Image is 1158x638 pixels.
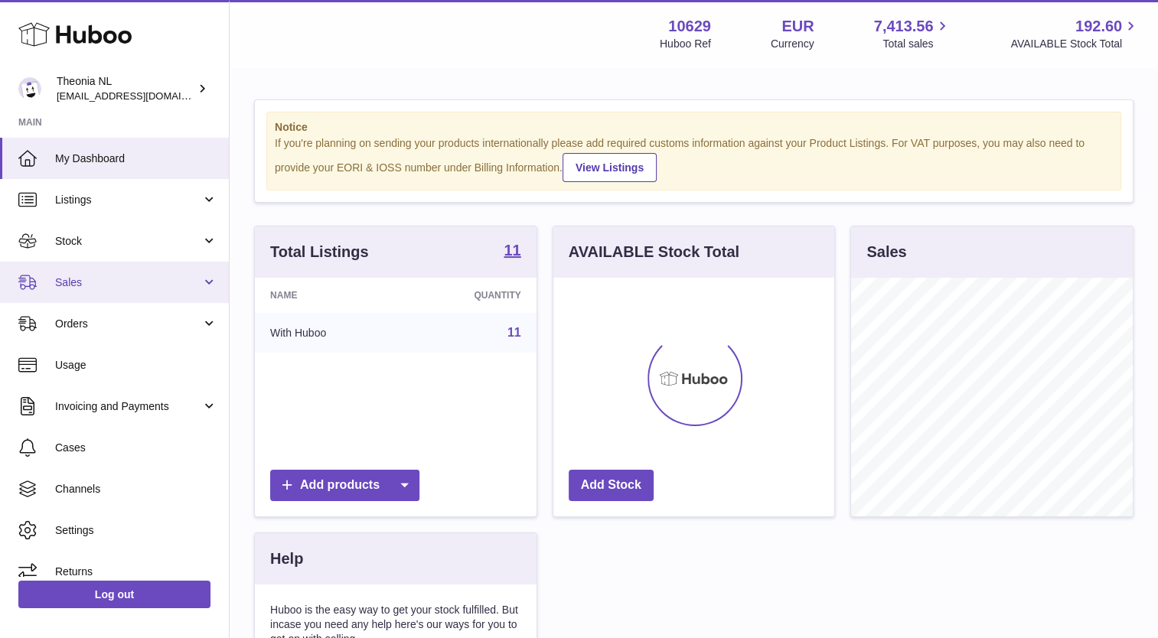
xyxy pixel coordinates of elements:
[270,470,419,501] a: Add products
[57,74,194,103] div: Theonia NL
[55,441,217,455] span: Cases
[55,275,201,290] span: Sales
[55,565,217,579] span: Returns
[255,313,403,353] td: With Huboo
[1010,37,1140,51] span: AVAILABLE Stock Total
[270,548,303,569] h3: Help
[504,243,520,261] a: 11
[660,37,711,51] div: Huboo Ref
[504,243,520,258] strong: 11
[275,136,1113,182] div: If you're planning on sending your products internationally please add required customs informati...
[1010,16,1140,51] a: 192.60 AVAILABLE Stock Total
[55,317,201,331] span: Orders
[18,581,210,608] a: Log out
[874,16,951,51] a: 7,413.56 Total sales
[874,16,934,37] span: 7,413.56
[1075,16,1122,37] span: 192.60
[569,242,739,262] h3: AVAILABLE Stock Total
[771,37,814,51] div: Currency
[18,77,41,100] img: info@wholesomegoods.eu
[882,37,951,51] span: Total sales
[55,234,201,249] span: Stock
[55,399,201,414] span: Invoicing and Payments
[866,242,906,262] h3: Sales
[270,242,369,262] h3: Total Listings
[55,523,217,538] span: Settings
[55,482,217,496] span: Channels
[403,278,537,313] th: Quantity
[668,16,711,37] strong: 10629
[781,16,814,37] strong: EUR
[507,326,521,339] a: 11
[569,470,654,501] a: Add Stock
[563,153,657,182] a: View Listings
[255,278,403,313] th: Name
[55,358,217,373] span: Usage
[55,151,217,166] span: My Dashboard
[275,120,1113,135] strong: Notice
[55,193,201,207] span: Listings
[57,90,225,102] span: [EMAIL_ADDRESS][DOMAIN_NAME]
